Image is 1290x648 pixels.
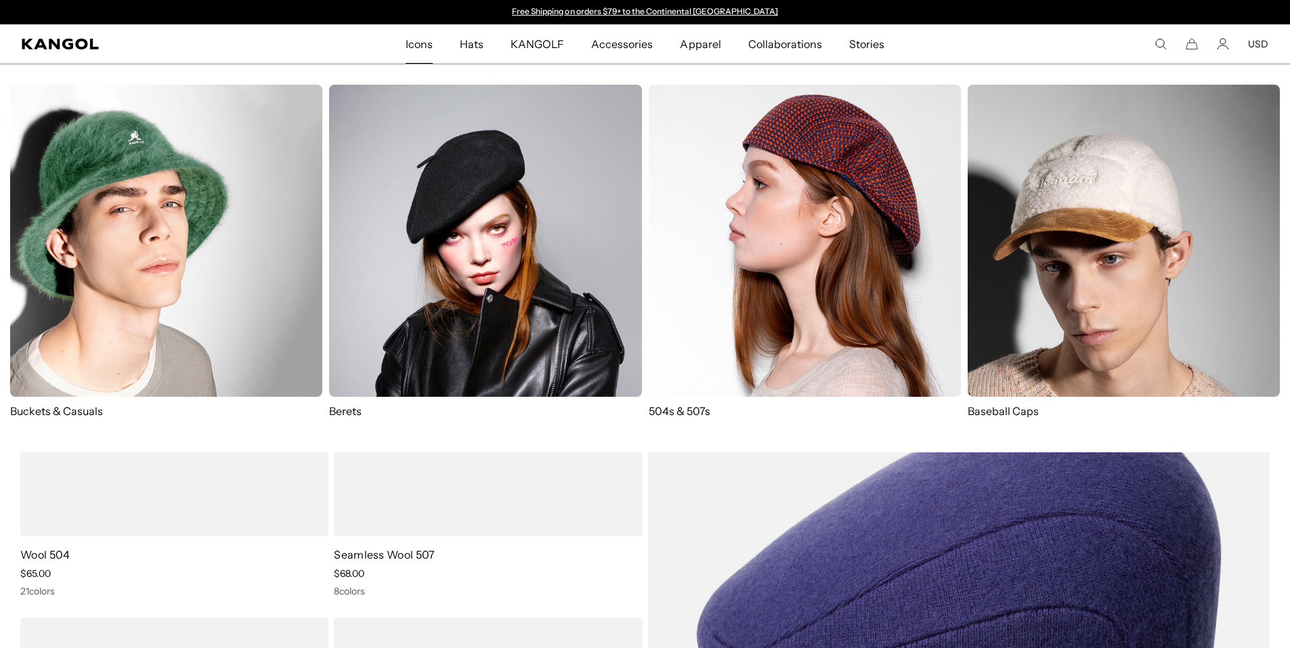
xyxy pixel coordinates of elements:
[506,7,785,18] div: 1 of 2
[329,85,641,418] a: Berets
[334,548,435,561] a: Seamless Wool 507
[20,567,51,580] span: $65.00
[1248,38,1268,50] button: USD
[511,24,564,64] span: KANGOLF
[578,24,666,64] a: Accessories
[497,24,578,64] a: KANGOLF
[406,24,433,64] span: Icons
[10,404,322,418] p: Buckets & Casuals
[392,24,446,64] a: Icons
[460,24,483,64] span: Hats
[329,404,641,418] p: Berets
[512,6,778,16] a: Free Shipping on orders $79+ to the Continental [GEOGRAPHIC_DATA]
[680,24,721,64] span: Apparel
[334,567,364,580] span: $68.00
[20,548,70,561] a: Wool 504
[649,404,961,418] p: 504s & 507s
[22,39,268,49] a: Kangol
[836,24,898,64] a: Stories
[334,585,642,597] div: 8 colors
[968,85,1280,432] a: Baseball Caps
[968,404,1280,418] p: Baseball Caps
[446,24,497,64] a: Hats
[1155,38,1167,50] summary: Search here
[506,7,785,18] slideshow-component: Announcement bar
[735,24,836,64] a: Collaborations
[1217,38,1229,50] a: Account
[666,24,734,64] a: Apparel
[849,24,884,64] span: Stories
[649,85,961,418] a: 504s & 507s
[506,7,785,18] div: Announcement
[20,585,328,597] div: 21 colors
[748,24,822,64] span: Collaborations
[591,24,653,64] span: Accessories
[10,85,322,418] a: Buckets & Casuals
[1186,38,1198,50] button: Cart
